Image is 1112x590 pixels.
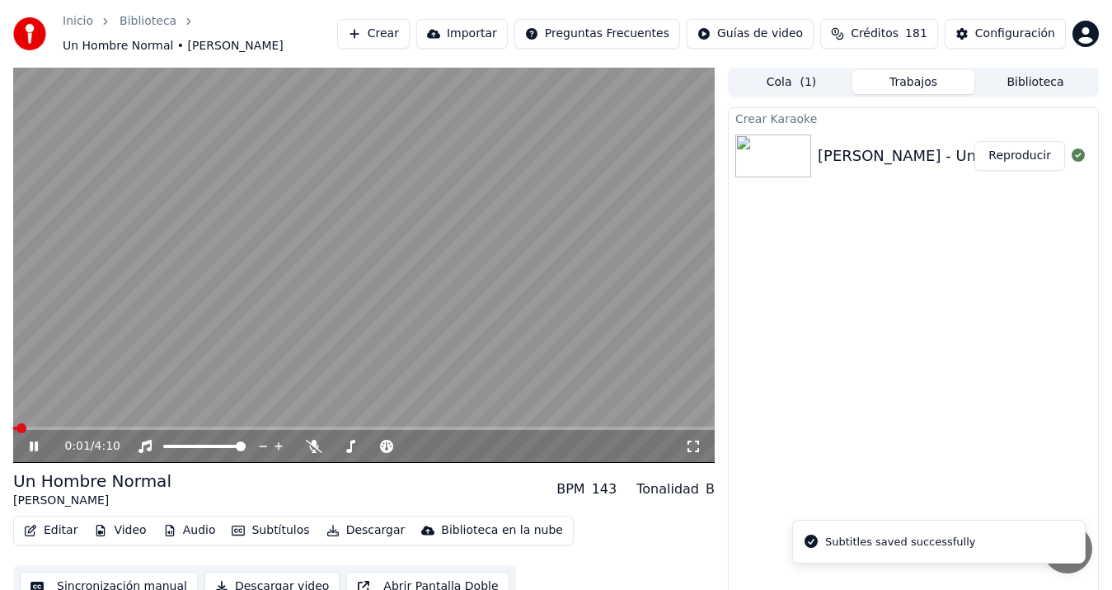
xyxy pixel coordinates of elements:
[157,519,223,542] button: Audio
[63,38,284,54] span: Un Hombre Normal • [PERSON_NAME]
[514,19,680,49] button: Preguntas Frecuentes
[64,438,90,455] span: 0:01
[225,519,316,542] button: Subtítulos
[706,479,715,499] div: B
[818,144,1098,168] div: [PERSON_NAME] - Un Hombre Normal
[905,26,927,42] span: 181
[820,19,938,49] button: Créditos181
[87,519,152,542] button: Video
[63,13,337,54] nav: breadcrumb
[320,519,412,542] button: Descargar
[120,13,176,30] a: Biblioteca
[13,17,46,50] img: youka
[800,74,816,91] span: ( 1 )
[974,141,1065,171] button: Reproducir
[974,70,1096,94] button: Biblioteca
[730,70,852,94] button: Cola
[556,479,584,499] div: BPM
[825,534,975,550] div: Subtitles saved successfully
[975,26,1055,42] div: Configuración
[945,19,1066,49] button: Configuración
[729,108,1098,128] div: Crear Karaoke
[416,19,508,49] button: Importar
[13,470,171,493] div: Un Hombre Normal
[592,479,617,499] div: 143
[63,13,93,30] a: Inicio
[636,479,699,499] div: Tonalidad
[337,19,410,49] button: Crear
[851,26,899,42] span: Créditos
[17,519,84,542] button: Editar
[441,522,563,539] div: Biblioteca en la nube
[852,70,974,94] button: Trabajos
[687,19,814,49] button: Guías de video
[13,493,171,509] div: [PERSON_NAME]
[95,438,120,455] span: 4:10
[64,438,104,455] div: /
